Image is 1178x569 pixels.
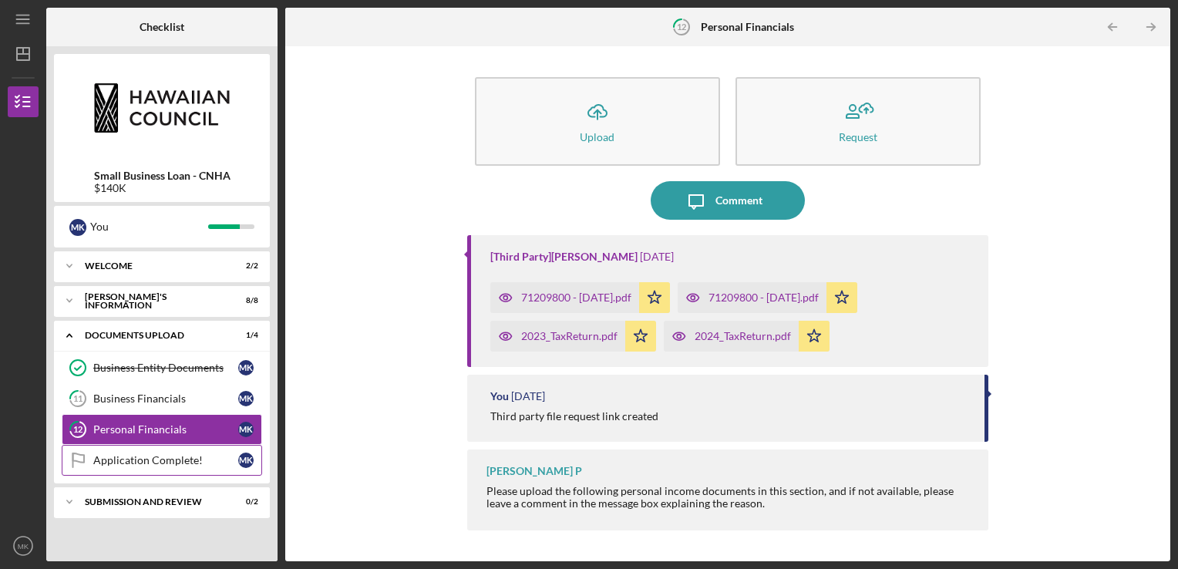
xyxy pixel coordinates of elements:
[238,360,254,375] div: M K
[708,291,819,304] div: 71209800 - [DATE].pdf
[490,282,670,313] button: 71209800 - [DATE].pdf
[8,530,39,561] button: MK
[715,181,762,220] div: Comment
[94,170,231,182] b: Small Business Loan - CNHA
[93,392,238,405] div: Business Financials
[90,214,208,240] div: You
[490,251,638,263] div: [Third Party]
[62,383,262,414] a: 11Business FinancialsMK
[73,394,82,404] tspan: 11
[93,454,238,466] div: Application Complete!
[94,182,231,194] div: $140K
[140,21,184,33] b: Checklist
[85,497,220,507] div: SUBMISSION AND REVIEW
[231,261,258,271] div: 2 / 2
[62,445,262,476] a: Application Complete!MK
[231,497,258,507] div: 0 / 2
[490,410,658,423] div: Third party file request link created
[62,352,262,383] a: Business Entity DocumentsMK
[735,77,981,166] button: Request
[678,282,857,313] button: 71209800 - [DATE].pdf
[85,261,220,271] div: WELCOME
[93,362,238,374] div: Business Entity Documents
[651,181,805,220] button: Comment
[85,292,220,310] div: [PERSON_NAME]'S INFORMATION
[839,131,877,143] div: Request
[701,21,794,33] b: Personal Financials
[521,330,618,342] div: 2023_TaxReturn.pdf
[490,321,656,352] button: 2023_TaxReturn.pdf
[238,391,254,406] div: M K
[18,542,29,550] text: MK
[85,331,220,340] div: DOCUMENTS UPLOAD
[511,390,545,402] time: 2025-08-08 22:19
[640,251,674,263] time: 2025-08-09 10:06
[54,62,270,154] img: Product logo
[580,131,614,143] div: Upload
[62,414,262,445] a: 12Personal FinancialsMK
[231,331,258,340] div: 1 / 4
[551,250,638,263] a: [PERSON_NAME]
[231,296,258,305] div: 8 / 8
[664,321,830,352] button: 2024_TaxReturn.pdf
[69,219,86,236] div: M K
[93,423,238,436] div: Personal Financials
[486,485,974,510] div: Please upload the following personal income documents in this section, and if not available, plea...
[676,22,685,32] tspan: 12
[73,425,82,435] tspan: 12
[238,422,254,437] div: M K
[475,77,720,166] button: Upload
[238,453,254,468] div: M K
[521,291,631,304] div: 71209800 - [DATE].pdf
[490,390,509,402] div: You
[486,465,582,477] div: [PERSON_NAME] P
[695,330,791,342] div: 2024_TaxReturn.pdf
